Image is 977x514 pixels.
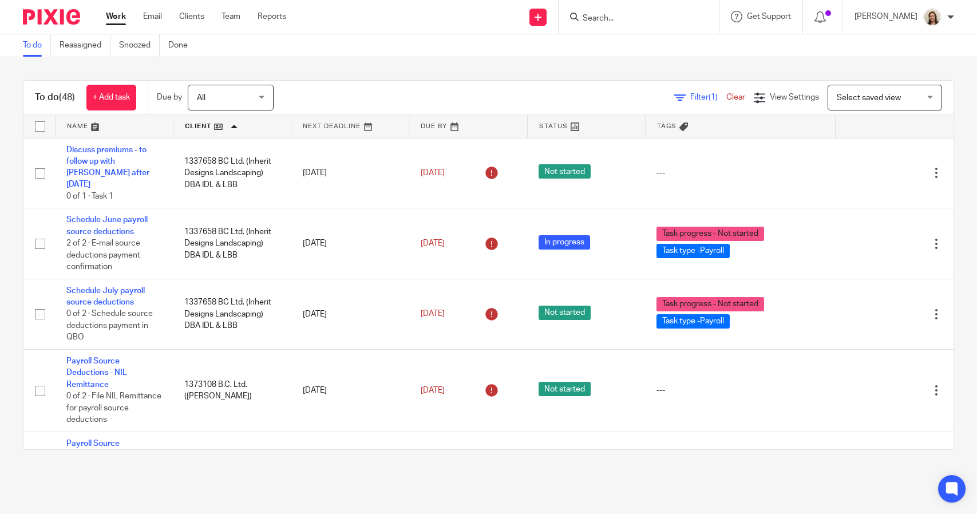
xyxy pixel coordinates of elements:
span: Task type -Payroll [656,314,730,329]
span: Not started [539,306,591,320]
span: Get Support [747,13,791,21]
span: In progress [539,235,590,250]
a: Team [221,11,240,22]
a: Clear [726,93,745,101]
span: Select saved view [837,94,901,102]
span: [DATE] [421,239,445,247]
a: Work [106,11,126,22]
a: Snoozed [119,34,160,57]
td: 1373108 B.C. Ltd. ([PERSON_NAME]) [173,350,291,432]
span: 0 of 2 · File NIL Remittance for payroll source deductions [66,392,161,424]
td: 1337658 BC Ltd. (Inherit Designs Landscaping) DBA IDL & LBB [173,279,291,349]
div: --- [656,385,824,396]
span: 0 of 2 · Schedule source deductions payment in QBO [66,310,153,342]
span: Task progress - Not started [656,227,764,241]
h1: To do [35,92,75,104]
td: [DATE] [291,350,409,432]
span: Task progress - Not started [656,297,764,311]
td: [DATE] [291,208,409,279]
a: Clients [179,11,204,22]
td: [DATE] [291,432,409,514]
span: 2 of 2 · E-mail source deductions payment confirmation [66,239,140,271]
td: [DATE] [291,279,409,349]
span: Not started [539,382,591,396]
input: Search [582,14,685,24]
a: Schedule June payroll source deductions [66,216,148,235]
a: Done [168,34,196,57]
span: Task type -Payroll [656,244,730,258]
span: 0 of 1 · Task 1 [66,192,113,200]
span: View Settings [770,93,819,101]
p: Due by [157,92,182,103]
a: Discuss premiums - to follow up with [PERSON_NAME] after [DATE] [66,146,149,189]
a: Reports [258,11,286,22]
span: Tags [657,123,677,129]
a: Reassigned [60,34,110,57]
span: [DATE] [421,310,445,318]
span: [DATE] [421,169,445,177]
a: To do [23,34,51,57]
a: Email [143,11,162,22]
td: [DATE] [291,138,409,208]
span: [DATE] [421,386,445,394]
img: Pixie [23,9,80,25]
span: Not started [539,164,591,179]
a: + Add task [86,85,136,110]
img: Morgan.JPG [923,8,942,26]
td: 1373108 B.C. Ltd. ([PERSON_NAME]) [173,432,291,514]
div: --- [656,167,824,179]
span: Filter [690,93,726,101]
a: Schedule July payroll source deductions [66,287,145,306]
span: (1) [709,93,718,101]
td: 1337658 BC Ltd. (Inherit Designs Landscaping) DBA IDL & LBB [173,208,291,279]
span: (48) [59,93,75,102]
a: Payroll Source Deductions - NIL Remittance [66,357,127,389]
td: 1337658 BC Ltd. (Inherit Designs Landscaping) DBA IDL & LBB [173,138,291,208]
p: [PERSON_NAME] [855,11,917,22]
a: Payroll Source Deductions - NIL Remittance [66,440,127,471]
span: All [197,94,205,102]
